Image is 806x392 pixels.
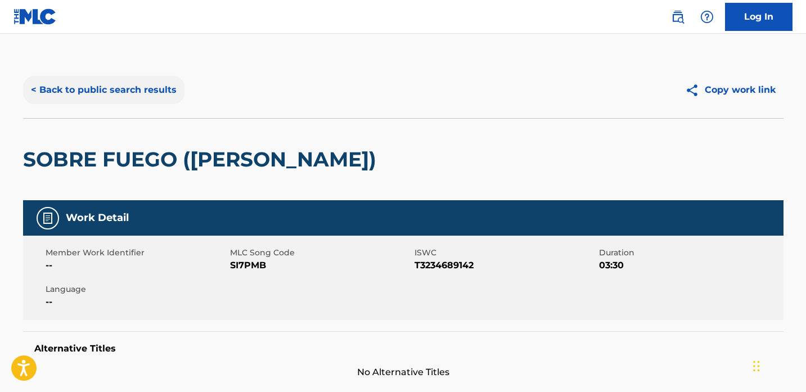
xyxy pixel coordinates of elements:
[23,147,382,172] h2: SOBRE FUEGO ([PERSON_NAME])
[667,6,689,28] a: Public Search
[23,76,184,104] button: < Back to public search results
[34,343,772,354] h5: Alternative Titles
[677,76,784,104] button: Copy work link
[230,247,412,259] span: MLC Song Code
[599,259,781,272] span: 03:30
[46,259,227,272] span: --
[415,259,596,272] span: T3234689142
[599,247,781,259] span: Duration
[671,10,685,24] img: search
[415,247,596,259] span: ISWC
[13,8,57,25] img: MLC Logo
[696,6,718,28] div: Help
[725,3,793,31] a: Log In
[23,366,784,379] span: No Alternative Titles
[685,83,705,97] img: Copy work link
[46,247,227,259] span: Member Work Identifier
[753,349,760,383] div: Drag
[700,10,714,24] img: help
[41,211,55,225] img: Work Detail
[230,259,412,272] span: SI7PMB
[750,338,806,392] iframe: Chat Widget
[46,295,227,309] span: --
[66,211,129,224] h5: Work Detail
[46,283,227,295] span: Language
